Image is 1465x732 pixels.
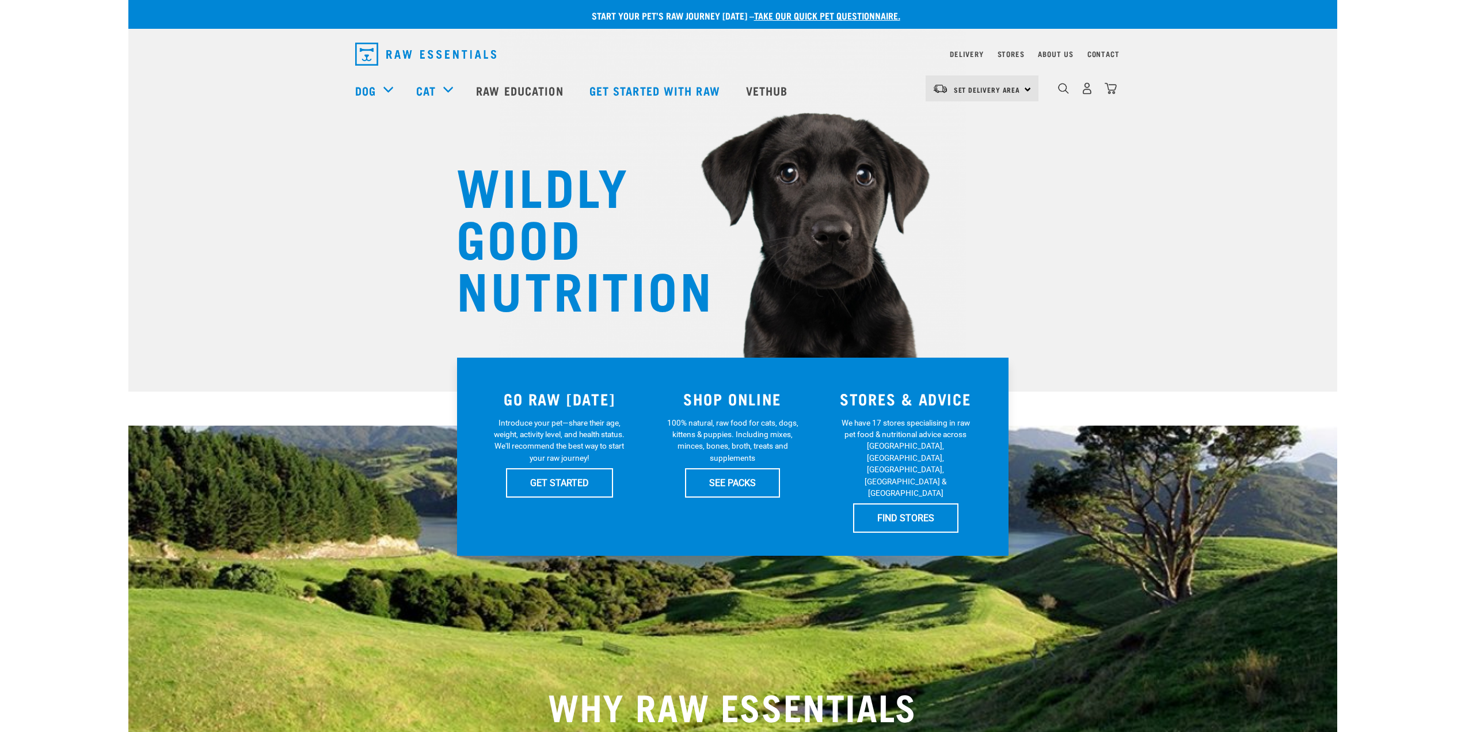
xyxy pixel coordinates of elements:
img: van-moving.png [933,84,948,94]
a: Cat [416,82,436,99]
p: We have 17 stores specialising in raw pet food & nutritional advice across [GEOGRAPHIC_DATA], [GE... [838,417,973,499]
a: Stores [998,52,1025,56]
img: home-icon@2x.png [1105,82,1117,94]
img: home-icon-1@2x.png [1058,83,1069,94]
a: Raw Education [465,67,577,113]
a: About Us [1038,52,1073,56]
nav: dropdown navigation [128,67,1337,113]
p: Start your pet’s raw journey [DATE] – [137,9,1346,22]
h2: WHY RAW ESSENTIALS [355,685,1110,726]
h3: GO RAW [DATE] [480,390,640,408]
a: GET STARTED [506,468,613,497]
a: Contact [1087,52,1120,56]
p: 100% natural, raw food for cats, dogs, kittens & puppies. Including mixes, minces, bones, broth, ... [665,417,800,464]
p: Introduce your pet—share their age, weight, activity level, and health status. We'll recommend th... [492,417,627,464]
a: Vethub [735,67,802,113]
img: user.png [1081,82,1093,94]
h3: STORES & ADVICE [826,390,985,408]
a: take our quick pet questionnaire. [754,13,900,18]
img: Raw Essentials Logo [355,43,496,66]
h1: WILDLY GOOD NUTRITION [456,158,687,314]
span: Set Delivery Area [954,88,1021,92]
a: FIND STORES [853,503,958,532]
nav: dropdown navigation [346,38,1120,70]
h3: SHOP ONLINE [653,390,812,408]
a: SEE PACKS [685,468,780,497]
a: Get started with Raw [578,67,735,113]
a: Delivery [950,52,983,56]
a: Dog [355,82,376,99]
